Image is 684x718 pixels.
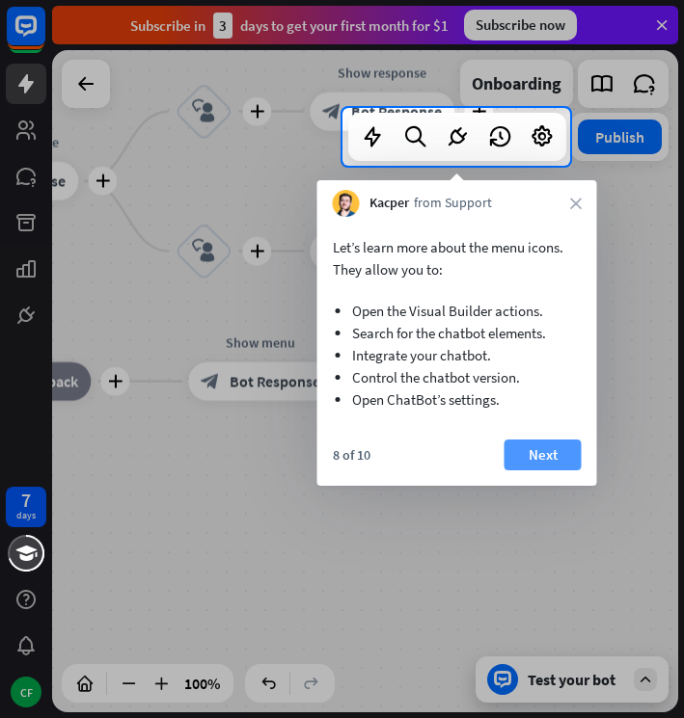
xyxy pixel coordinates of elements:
[352,366,562,388] li: Control the chatbot version.
[333,236,582,280] p: Let’s learn more about the menu icons. They allow you to:
[505,439,582,470] button: Next
[369,194,409,213] span: Kacper
[352,344,562,366] li: Integrate your chatbot.
[352,322,562,344] li: Search for the chatbot elements.
[352,388,562,411] li: Open ChatBot’s settings.
[352,300,562,322] li: Open the Visual Builder actions.
[15,8,73,66] button: Open LiveChat chat widget
[414,194,492,213] span: from Support
[570,198,582,209] i: close
[333,446,370,464] div: 8 of 10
